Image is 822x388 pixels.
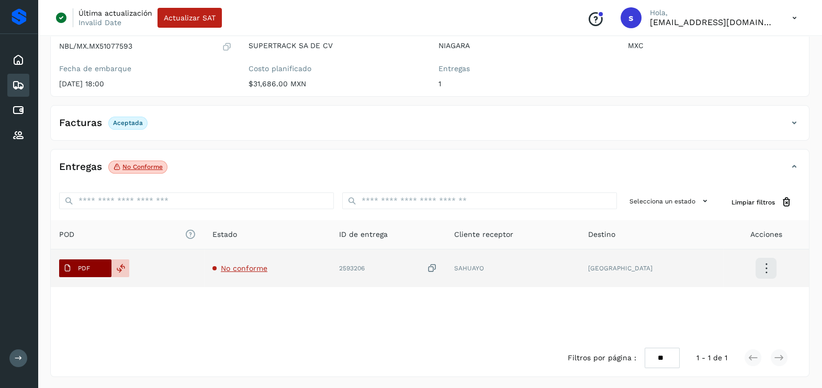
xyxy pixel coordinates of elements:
span: Filtros por página : [568,352,636,363]
div: Reemplazar POD [111,259,129,277]
span: No conforme [221,264,267,272]
td: SAHUAYO [446,249,580,287]
div: 2593206 [339,263,438,274]
label: Costo planificado [249,64,421,73]
span: ID de entrega [339,229,388,240]
p: smedina@niagarawater.com [650,17,775,27]
span: Actualizar SAT [164,14,216,21]
div: Proveedores [7,124,29,147]
div: EntregasNo conforme [51,158,809,184]
span: Limpiar filtros [731,198,775,207]
p: [DATE] 18:00 [59,79,232,88]
button: Actualizar SAT [157,8,222,28]
button: Limpiar filtros [723,192,801,212]
span: Destino [588,229,615,240]
span: 1 - 1 de 1 [696,352,727,363]
p: NIAGARA [438,41,611,50]
p: $31,686.00 MXN [249,79,421,88]
p: Última actualización [78,8,152,18]
div: Inicio [7,49,29,72]
p: Aceptada [113,119,143,127]
h4: Entregas [59,161,102,173]
span: Acciones [750,229,782,240]
label: Entregas [438,64,611,73]
label: Fecha de embarque [59,64,232,73]
td: [GEOGRAPHIC_DATA] [580,249,723,287]
span: Estado [212,229,237,240]
div: Embarques [7,74,29,97]
div: FacturasAceptada [51,114,809,140]
div: Cuentas por pagar [7,99,29,122]
p: SUPERTRACK SA DE CV [249,41,421,50]
span: POD [59,229,196,240]
p: Hola, [650,8,775,17]
p: No conforme [122,163,163,170]
span: Cliente receptor [454,229,513,240]
h4: Facturas [59,117,102,129]
p: PDF [78,265,90,272]
p: NBL/MX.MX51077593 [59,42,132,51]
p: 1 [438,79,611,88]
p: MXC [628,41,801,50]
button: Selecciona un estado [625,192,715,210]
p: Invalid Date [78,18,121,27]
button: PDF [59,259,111,277]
